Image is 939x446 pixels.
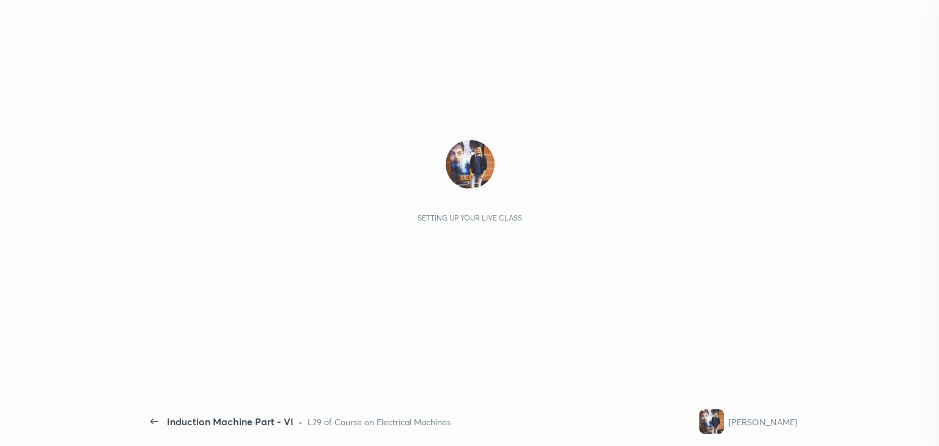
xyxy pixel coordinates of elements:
div: L29 of Course on Electrical Machines [307,415,451,428]
div: Setting up your live class [418,213,522,222]
div: • [298,415,303,428]
div: [PERSON_NAME] [729,415,797,428]
img: fecdb386181f4cf2bff1f15027e2290c.jpg [446,140,495,189]
img: fecdb386181f4cf2bff1f15027e2290c.jpg [699,409,724,434]
div: Induction Machine Part - VI [167,414,293,429]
